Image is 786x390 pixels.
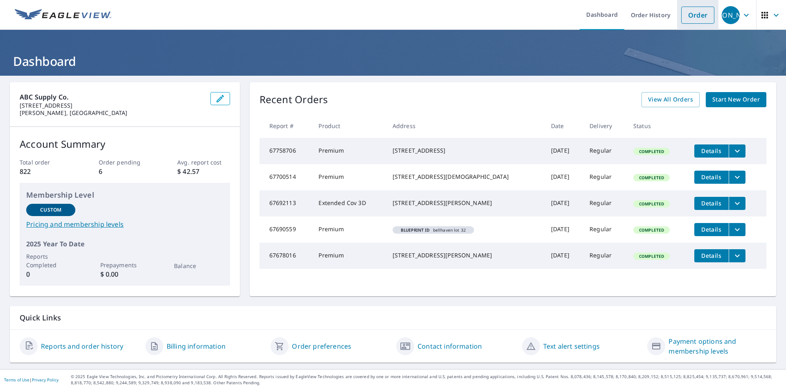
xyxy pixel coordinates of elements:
td: Premium [312,216,386,243]
p: Recent Orders [260,92,328,107]
div: [STREET_ADDRESS][PERSON_NAME] [393,251,538,259]
span: View All Orders [648,95,693,105]
span: Details [699,225,724,233]
span: Completed [634,227,669,233]
td: [DATE] [544,138,583,164]
p: Balance [174,262,223,270]
a: Reports and order history [41,341,123,351]
td: 67692113 [260,190,312,216]
span: Details [699,252,724,259]
p: Account Summary [20,137,230,151]
th: Report # [260,114,312,138]
td: [DATE] [544,216,583,243]
p: ABC Supply Co. [20,92,204,102]
a: Order preferences [292,341,351,351]
th: Delivery [583,114,627,138]
p: Order pending [99,158,151,167]
td: 67700514 [260,164,312,190]
p: Reports Completed [26,252,75,269]
p: Custom [40,206,61,214]
button: detailsBtn-67700514 [694,171,729,184]
p: 0 [26,269,75,279]
button: filesDropdownBtn-67678016 [729,249,745,262]
td: Regular [583,138,627,164]
button: detailsBtn-67690559 [694,223,729,236]
p: 6 [99,167,151,176]
p: Quick Links [20,313,766,323]
a: Privacy Policy [32,377,59,383]
div: [STREET_ADDRESS] [393,147,538,155]
th: Date [544,114,583,138]
button: filesDropdownBtn-67758706 [729,144,745,158]
a: Pricing and membership levels [26,219,224,229]
button: detailsBtn-67692113 [694,197,729,210]
td: 67678016 [260,243,312,269]
span: Completed [634,175,669,180]
div: [PERSON_NAME] [722,6,740,24]
button: filesDropdownBtn-67692113 [729,197,745,210]
th: Product [312,114,386,138]
button: detailsBtn-67758706 [694,144,729,158]
p: 2025 Year To Date [26,239,224,249]
p: [STREET_ADDRESS] [20,102,204,109]
p: $ 42.57 [177,167,230,176]
span: Completed [634,149,669,154]
a: Text alert settings [543,341,600,351]
th: Address [386,114,544,138]
button: filesDropdownBtn-67700514 [729,171,745,184]
span: Completed [634,253,669,259]
div: [STREET_ADDRESS][DEMOGRAPHIC_DATA] [393,173,538,181]
a: Terms of Use [4,377,29,383]
td: Regular [583,190,627,216]
span: Details [699,199,724,207]
p: 822 [20,167,72,176]
span: Details [699,173,724,181]
button: filesDropdownBtn-67690559 [729,223,745,236]
button: detailsBtn-67678016 [694,249,729,262]
td: 67690559 [260,216,312,243]
td: [DATE] [544,243,583,269]
td: [DATE] [544,164,583,190]
h1: Dashboard [10,53,776,70]
a: Contact information [418,341,482,351]
p: Avg. report cost [177,158,230,167]
td: Premium [312,138,386,164]
td: [DATE] [544,190,583,216]
p: Prepayments [100,261,149,269]
a: View All Orders [641,92,700,107]
a: Order [681,7,714,24]
th: Status [627,114,688,138]
a: Billing information [167,341,226,351]
p: Total order [20,158,72,167]
img: EV Logo [15,9,111,21]
p: [PERSON_NAME], [GEOGRAPHIC_DATA] [20,109,204,117]
p: $ 0.00 [100,269,149,279]
em: Blueprint ID [401,228,430,232]
span: Details [699,147,724,155]
span: Completed [634,201,669,207]
td: Regular [583,164,627,190]
span: bellhaven lot 32 [396,228,471,232]
div: [STREET_ADDRESS][PERSON_NAME] [393,199,538,207]
td: Regular [583,216,627,243]
td: Extended Cov 3D [312,190,386,216]
p: Membership Level [26,189,224,201]
p: | [4,377,59,382]
a: Payment options and membership levels [669,336,766,356]
a: Start New Order [706,92,766,107]
td: Premium [312,164,386,190]
p: © 2025 Eagle View Technologies, Inc. and Pictometry International Corp. All Rights Reserved. Repo... [71,374,782,386]
td: Regular [583,243,627,269]
td: 67758706 [260,138,312,164]
td: Premium [312,243,386,269]
span: Start New Order [712,95,760,105]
